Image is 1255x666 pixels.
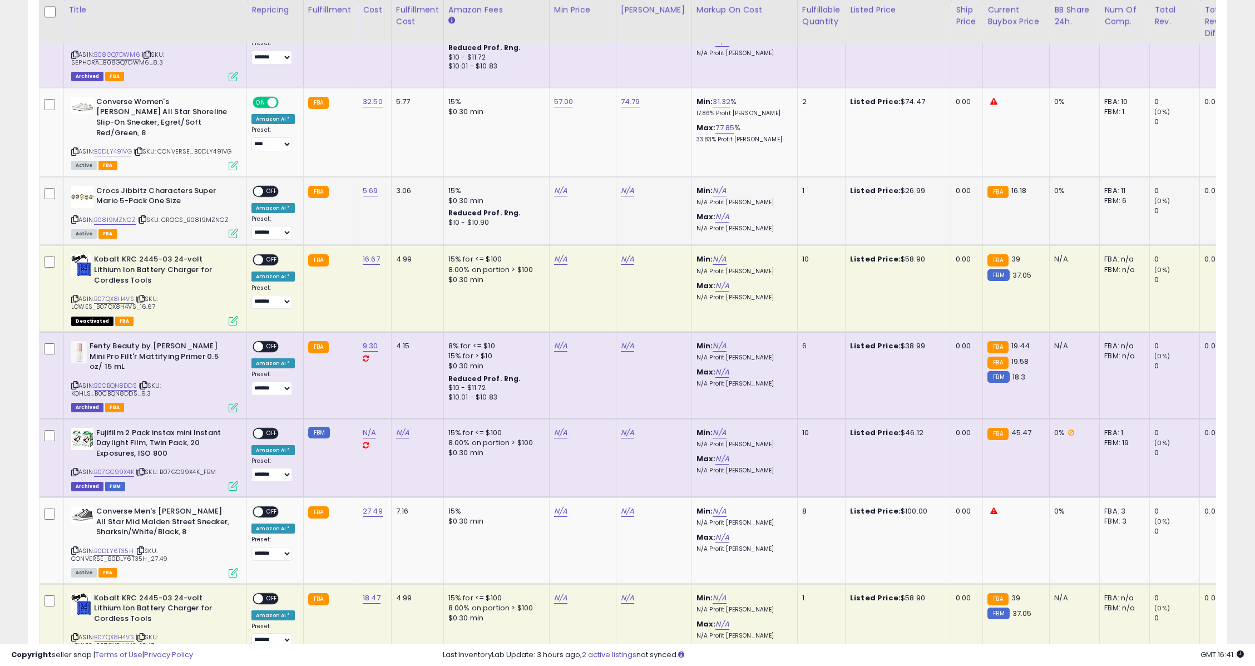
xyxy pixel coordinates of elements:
div: 0 [1154,275,1199,285]
div: N/A [1054,593,1091,603]
div: 15% [448,186,541,196]
div: 0 [1154,186,1199,196]
small: FBA [987,341,1008,353]
div: N/A [1054,254,1091,264]
div: 0.00 [956,428,974,438]
div: 15% [448,97,541,107]
div: 0 [1154,341,1199,351]
div: $100.00 [850,506,942,516]
div: FBM: n/a [1104,265,1141,275]
div: 10 [802,428,837,438]
div: 0 [1154,506,1199,516]
div: ASIN: [71,10,238,80]
a: N/A [713,427,726,438]
div: $0.30 min [448,196,541,206]
div: $46.12 [850,428,942,438]
p: 17.86% Profit [PERSON_NAME] [696,110,789,117]
p: N/A Profit [PERSON_NAME] [696,268,789,275]
div: $0.30 min [448,448,541,458]
a: 31.32 [713,96,730,107]
span: 19.58 [1011,356,1029,367]
div: Amazon AI * [251,445,295,455]
div: ASIN: [71,186,238,238]
small: FBM [987,269,1009,281]
a: N/A [396,427,409,438]
b: Reduced Prof. Rng. [448,374,521,383]
span: FBA [98,568,117,578]
b: Kobalt KRC 2445-03 24-volt Lithium Ion Battery Charger for Cordless Tools [94,254,229,288]
div: 6 [802,341,837,351]
b: Fujifilm 2 Pack instax mini Instant Daylight Film, Twin Pack, 20 Exposures, ISO 800 [96,428,231,462]
div: 0.00 [1204,97,1222,107]
div: Fulfillable Quantity [802,4,841,28]
p: N/A Profit [PERSON_NAME] [696,441,789,448]
div: 0.00 [1204,341,1222,351]
div: 0 [1154,97,1199,107]
span: FBM [105,482,125,491]
a: B0819MZNCZ [94,215,136,225]
a: N/A [554,593,567,604]
img: 51x4L1iYV9L._SL40_.jpg [71,593,91,615]
div: 1 [802,186,837,196]
small: FBA [987,357,1008,369]
div: $0.30 min [448,516,541,526]
b: Max: [696,532,716,542]
span: | SKU: B07GC99X4K_FBM [136,467,216,476]
span: Listings that have been deleted from Seller Central [71,72,103,81]
b: Max: [696,280,716,291]
div: 0 [1154,526,1199,536]
span: 16.18 [1011,185,1027,196]
a: B07QX8H4VS [94,633,134,642]
div: 8.00% on portion > $100 [448,265,541,275]
a: N/A [621,185,634,196]
div: $0.30 min [448,275,541,285]
img: 31ZNsuLtY0L._SL40_.jpg [71,97,93,114]
a: 57.00 [554,96,574,107]
b: Reduced Prof. Rng. [448,208,521,218]
span: | SKU: LOWES_B07QX8H4VS_16.67 [71,294,158,311]
div: Cost [363,4,387,16]
p: N/A Profit [PERSON_NAME] [696,199,789,206]
small: FBM [987,608,1009,619]
span: FBA [98,229,117,239]
a: N/A [713,185,726,196]
span: FBA [98,161,117,170]
img: 21iDUw+sYQL._SL40_.jpg [71,341,87,363]
span: OFF [277,97,295,107]
a: 5.69 [363,185,378,196]
span: 37.05 [1012,270,1032,280]
div: seller snap | | [11,650,193,660]
div: 0.00 [1204,593,1222,603]
small: (0%) [1154,265,1170,274]
div: ASIN: [71,428,238,490]
a: N/A [715,367,729,378]
div: Total Rev. Diff. [1204,4,1226,40]
span: OFF [263,255,281,265]
p: N/A Profit [PERSON_NAME] [696,380,789,388]
a: 9.30 [363,341,378,352]
a: N/A [621,427,634,438]
div: 0.00 [956,254,974,264]
b: Min: [696,506,713,516]
div: 10 [802,254,837,264]
div: FBA: 10 [1104,97,1141,107]
small: FBA [308,341,329,353]
div: 0.00 [956,593,974,603]
div: ASIN: [71,341,238,411]
div: 4.15 [396,341,435,351]
div: $74.47 [850,97,942,107]
a: N/A [715,453,729,465]
div: Amazon AI * [251,610,295,620]
div: $0.30 min [448,613,541,623]
img: 51x4L1iYV9L._SL40_.jpg [71,254,91,277]
div: 0 [1154,206,1199,216]
b: Min: [696,341,713,351]
a: B07QX8H4VS [94,294,134,304]
small: Amazon Fees. [448,16,455,26]
span: All listings that are unavailable for purchase on Amazon for any reason other than out-of-stock [71,317,113,326]
span: FBA [105,72,124,81]
b: Listed Price: [850,427,901,438]
div: Preset: [251,457,295,482]
small: (0%) [1154,517,1170,526]
small: FBA [308,506,329,519]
